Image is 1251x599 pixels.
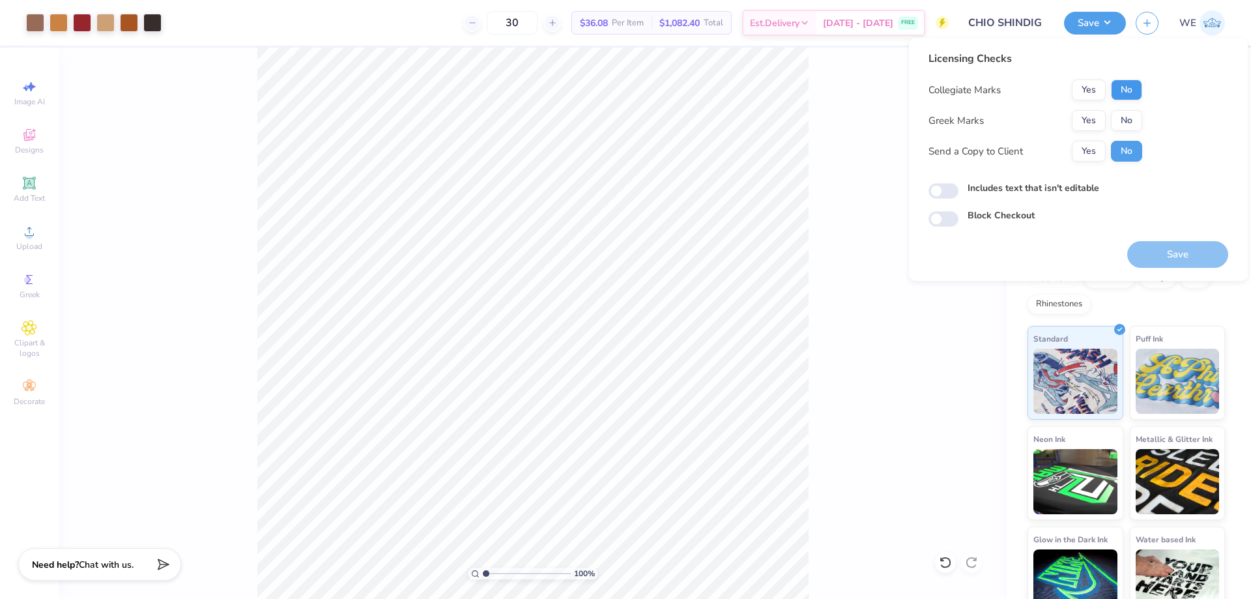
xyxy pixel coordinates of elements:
span: Neon Ink [1033,432,1065,446]
input: Untitled Design [958,10,1054,36]
button: No [1111,110,1142,131]
img: Werrine Empeynado [1200,10,1225,36]
span: $36.08 [580,16,608,30]
span: Clipart & logos [7,338,52,358]
img: Puff Ink [1136,349,1220,414]
span: Chat with us. [79,559,134,571]
label: Block Checkout [968,209,1035,222]
span: Metallic & Glitter Ink [1136,432,1213,446]
button: Yes [1072,110,1106,131]
span: Per Item [612,16,644,30]
div: Send a Copy to Client [928,144,1023,159]
button: No [1111,141,1142,162]
strong: Need help? [32,559,79,571]
span: [DATE] - [DATE] [823,16,893,30]
img: Standard [1033,349,1117,414]
span: Glow in the Dark Ink [1033,533,1108,546]
span: Image AI [14,96,45,107]
button: Yes [1072,80,1106,100]
span: Upload [16,241,42,252]
span: $1,082.40 [659,16,700,30]
a: WE [1179,10,1225,36]
input: – – [487,11,538,35]
span: Add Text [14,193,45,203]
div: Collegiate Marks [928,83,1001,98]
button: Yes [1072,141,1106,162]
div: Rhinestones [1028,295,1091,314]
span: 100 % [574,568,595,579]
span: Est. Delivery [750,16,799,30]
img: Neon Ink [1033,449,1117,514]
div: Greek Marks [928,113,984,128]
button: No [1111,80,1142,100]
span: Decorate [14,396,45,407]
span: FREE [901,18,915,27]
div: Licensing Checks [928,51,1142,66]
span: Standard [1033,332,1068,345]
img: Metallic & Glitter Ink [1136,449,1220,514]
button: Save [1064,12,1126,35]
span: Total [704,16,723,30]
span: Puff Ink [1136,332,1163,345]
span: WE [1179,16,1196,31]
span: Greek [20,289,40,300]
span: Water based Ink [1136,533,1196,546]
span: Designs [15,145,44,155]
label: Includes text that isn't editable [968,181,1099,195]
